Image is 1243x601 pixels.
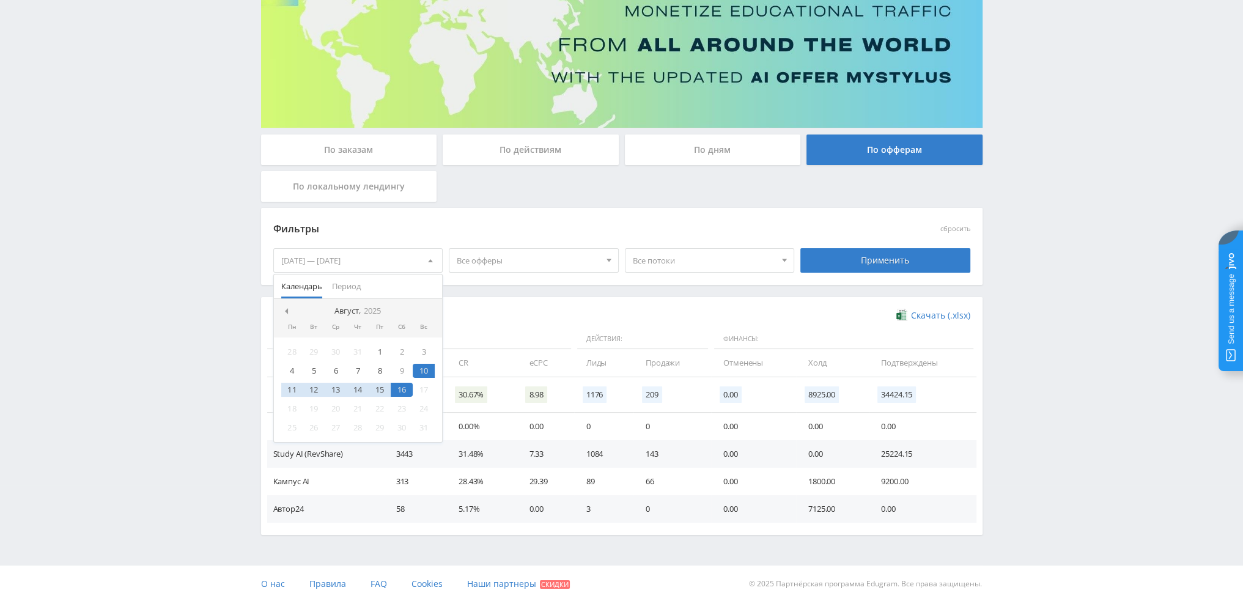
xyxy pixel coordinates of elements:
[446,495,517,523] td: 5.17%
[517,440,574,468] td: 7.33
[413,345,435,359] div: 3
[267,413,384,440] td: MyStylus
[540,580,570,589] span: Скидки
[711,495,796,523] td: 0.00
[276,275,327,298] button: Календарь
[369,383,391,397] div: 15
[455,386,487,403] span: 30.67%
[869,413,976,440] td: 0.00
[281,345,303,359] div: 28
[303,421,325,435] div: 26
[281,402,303,416] div: 18
[364,306,381,315] i: 2025
[325,345,347,359] div: 30
[267,329,571,350] span: Данные:
[347,383,369,397] div: 14
[303,323,325,331] div: Вт
[261,171,437,202] div: По локальному лендингу
[796,440,869,468] td: 0.00
[446,440,517,468] td: 31.48%
[583,386,607,403] span: 1176
[413,421,435,435] div: 31
[457,249,600,272] span: Все офферы
[391,421,413,435] div: 30
[574,468,633,495] td: 89
[267,349,384,377] td: Дата
[413,323,435,331] div: Вс
[391,402,413,416] div: 23
[446,349,517,377] td: CR
[369,364,391,378] div: 8
[574,349,633,377] td: Лиды
[711,349,796,377] td: Отменены
[517,349,574,377] td: eCPC
[633,249,776,272] span: Все потоки
[869,468,976,495] td: 9200.00
[517,468,574,495] td: 29.39
[281,383,303,397] div: 11
[574,440,633,468] td: 1084
[274,249,443,272] div: [DATE] — [DATE]
[347,345,369,359] div: 31
[303,383,325,397] div: 12
[574,413,633,440] td: 0
[303,345,325,359] div: 29
[720,386,741,403] span: 0.00
[911,311,970,320] span: Скачать (.xlsx)
[371,578,387,589] span: FAQ
[517,495,574,523] td: 0.00
[327,275,366,298] button: Период
[869,495,976,523] td: 0.00
[869,440,976,468] td: 25224.15
[446,413,517,440] td: 0.00%
[369,345,391,359] div: 1
[369,402,391,416] div: 22
[325,364,347,378] div: 6
[877,386,916,403] span: 34424.15
[325,323,347,331] div: Ср
[411,578,443,589] span: Cookies
[633,468,711,495] td: 66
[413,364,435,378] div: 10
[525,386,547,403] span: 8.98
[267,468,384,495] td: Кампус AI
[391,364,413,378] div: 9
[413,402,435,416] div: 24
[633,349,711,377] td: Продажи
[711,413,796,440] td: 0.00
[369,323,391,331] div: Пт
[325,421,347,435] div: 27
[332,275,361,298] span: Период
[896,309,907,321] img: xlsx
[303,364,325,378] div: 5
[796,413,869,440] td: 0.00
[446,468,517,495] td: 28.43%
[633,495,711,523] td: 0
[796,495,869,523] td: 7125.00
[574,495,633,523] td: 3
[805,386,839,403] span: 8925.00
[267,377,384,413] td: Итого:
[577,329,708,350] span: Действия:
[281,275,322,298] span: Календарь
[869,349,976,377] td: Подтверждены
[517,413,574,440] td: 0.00
[384,495,446,523] td: 58
[633,440,711,468] td: 143
[711,468,796,495] td: 0.00
[267,495,384,523] td: Автор24
[391,323,413,331] div: Сб
[347,402,369,416] div: 21
[467,578,536,589] span: Наши партнеры
[261,578,285,589] span: О нас
[347,421,369,435] div: 28
[281,364,303,378] div: 4
[800,248,970,273] div: Применить
[347,323,369,331] div: Чт
[413,383,435,397] div: 17
[281,323,303,331] div: Пн
[303,402,325,416] div: 19
[896,309,970,322] a: Скачать (.xlsx)
[443,135,619,165] div: По действиям
[711,440,796,468] td: 0.00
